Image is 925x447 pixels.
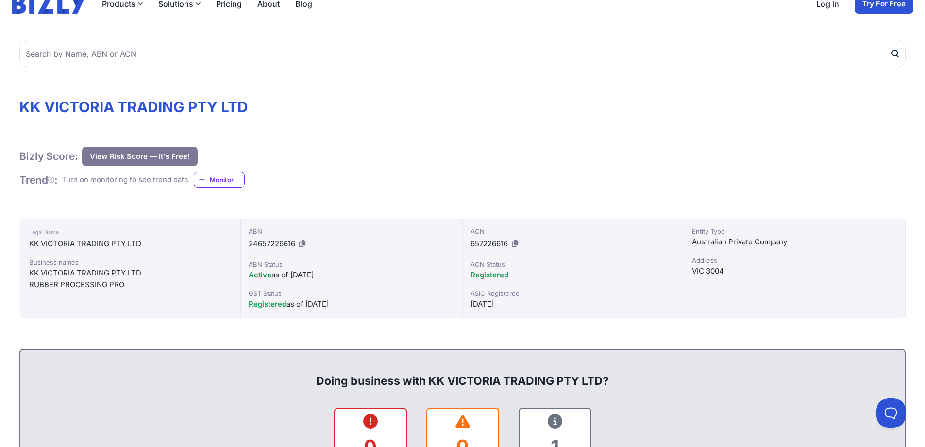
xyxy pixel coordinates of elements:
button: View Risk Score — It's Free! [82,147,198,166]
div: Business names [29,258,231,267]
div: Doing business with KK VICTORIA TRADING PTY LTD? [30,358,895,389]
span: Registered [249,299,286,309]
div: [DATE] [471,298,676,310]
div: KK VICTORIA TRADING PTY LTD [29,238,231,250]
div: ASIC Registered [471,289,676,298]
div: as of [DATE] [249,298,454,310]
h1: KK VICTORIA TRADING PTY LTD [19,98,906,116]
iframe: Toggle Customer Support [876,398,906,428]
div: RUBBER PROCESSING PRO [29,279,231,291]
span: Active [249,270,271,279]
span: 657226616 [471,239,508,248]
div: ABN Status [249,259,454,269]
div: KK VICTORIA TRADING PTY LTD [29,267,231,279]
span: Registered [471,270,508,279]
div: VIC 3004 [692,265,897,277]
div: Address [692,256,897,265]
input: Search by Name, ABN or ACN [19,41,906,67]
div: as of [DATE] [249,269,454,281]
div: Australian Private Company [692,236,897,248]
div: Legal Name [29,226,231,238]
h1: Trend : [19,173,58,187]
div: Entity Type [692,226,897,236]
a: Monitor [194,172,245,188]
div: Turn on monitoring to see trend data. [62,174,190,186]
div: GST Status [249,289,454,298]
div: ABN [249,226,454,236]
div: ACN [471,226,676,236]
span: Monitor [210,175,244,185]
div: ACN Status [471,259,676,269]
h1: Bizly Score: [19,150,78,163]
span: 24657226616 [249,239,295,248]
